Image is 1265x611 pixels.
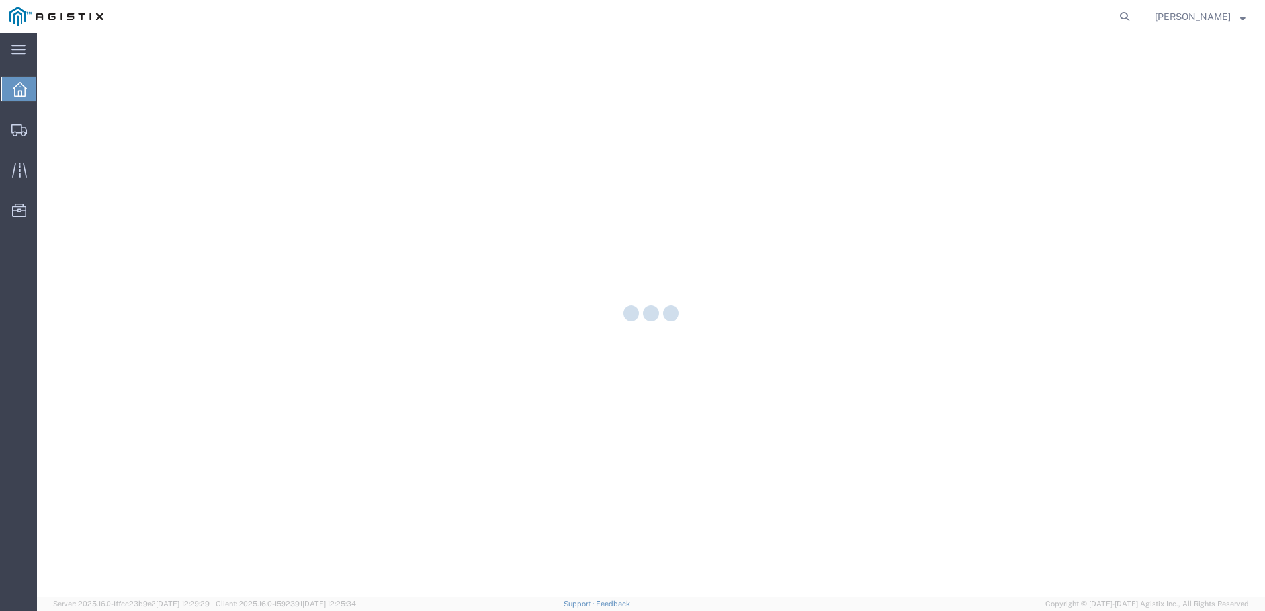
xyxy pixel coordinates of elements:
span: Server: 2025.16.0-1ffcc23b9e2 [53,600,210,608]
span: Copyright © [DATE]-[DATE] Agistix Inc., All Rights Reserved [1045,598,1249,610]
button: [PERSON_NAME] [1155,9,1246,24]
span: Client: 2025.16.0-1592391 [216,600,356,608]
a: Feedback [596,600,630,608]
span: [DATE] 12:29:29 [156,600,210,608]
a: Support [564,600,597,608]
span: Justin Chao [1155,9,1231,24]
span: [DATE] 12:25:34 [302,600,356,608]
img: logo [9,7,103,26]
